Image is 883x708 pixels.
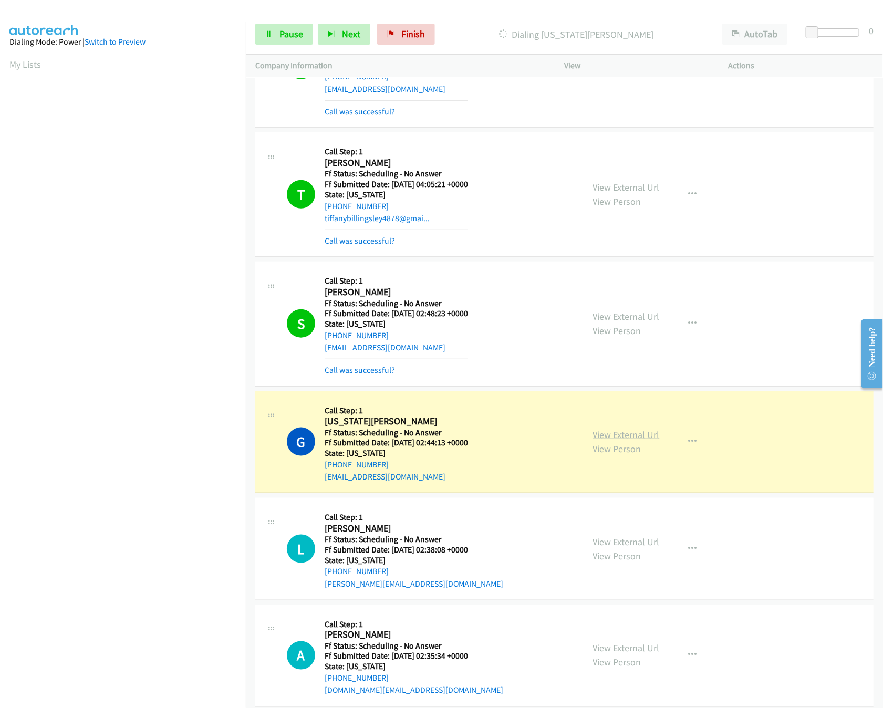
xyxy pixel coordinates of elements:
[325,555,503,566] h5: State: [US_STATE]
[318,24,370,45] button: Next
[325,179,468,190] h5: Ff Submitted Date: [DATE] 04:05:21 +0000
[325,405,468,416] h5: Call Step: 1
[342,28,360,40] span: Next
[722,24,787,45] button: AutoTab
[325,512,503,523] h5: Call Step: 1
[325,365,395,375] a: Call was successful?
[593,195,641,207] a: View Person
[325,213,430,223] a: tiffanybillingsley4878@gmai...
[593,181,660,193] a: View External Url
[287,641,315,670] div: The call is yet to be attempted
[325,566,389,576] a: [PHONE_NUMBER]
[287,535,315,563] div: The call is yet to be attempted
[287,428,315,456] h1: G
[325,651,503,662] h5: Ff Submitted Date: [DATE] 02:35:34 +0000
[325,619,503,630] h5: Call Step: 1
[325,107,395,117] a: Call was successful?
[325,673,389,683] a: [PHONE_NUMBER]
[287,180,315,209] h1: T
[279,28,303,40] span: Pause
[325,308,468,319] h5: Ff Submitted Date: [DATE] 02:48:23 +0000
[593,429,660,441] a: View External Url
[593,443,641,455] a: View Person
[325,84,445,94] a: [EMAIL_ADDRESS][DOMAIN_NAME]
[325,298,468,309] h5: Ff Status: Scheduling - No Answer
[325,534,503,545] h5: Ff Status: Scheduling - No Answer
[593,550,641,562] a: View Person
[325,201,389,211] a: [PHONE_NUMBER]
[565,59,710,72] p: View
[449,27,703,41] p: Dialing [US_STATE][PERSON_NAME]
[325,523,503,535] h2: [PERSON_NAME]
[287,641,315,670] h1: A
[729,59,874,72] p: Actions
[85,37,146,47] a: Switch to Preview
[325,641,503,652] h5: Ff Status: Scheduling - No Answer
[9,58,41,70] a: My Lists
[325,190,468,200] h5: State: [US_STATE]
[325,448,468,459] h5: State: [US_STATE]
[9,36,236,48] div: Dialing Mode: Power |
[325,662,503,672] h5: State: [US_STATE]
[325,157,468,169] h2: [PERSON_NAME]
[287,309,315,338] h1: S
[325,629,503,641] h2: [PERSON_NAME]
[593,310,660,322] a: View External Url
[255,59,546,72] p: Company Information
[593,657,641,669] a: View Person
[9,81,246,580] iframe: Dialpad
[325,276,468,286] h5: Call Step: 1
[325,438,468,448] h5: Ff Submitted Date: [DATE] 02:44:13 +0000
[325,472,445,482] a: [EMAIL_ADDRESS][DOMAIN_NAME]
[325,460,389,470] a: [PHONE_NUMBER]
[853,312,883,395] iframe: Resource Center
[325,342,445,352] a: [EMAIL_ADDRESS][DOMAIN_NAME]
[325,428,468,438] h5: Ff Status: Scheduling - No Answer
[811,28,859,37] div: Delay between calls (in seconds)
[255,24,313,45] a: Pause
[401,28,425,40] span: Finish
[869,24,874,38] div: 0
[325,169,468,179] h5: Ff Status: Scheduling - No Answer
[287,535,315,563] h1: L
[325,286,468,298] h2: [PERSON_NAME]
[593,536,660,548] a: View External Url
[325,319,468,329] h5: State: [US_STATE]
[325,147,468,157] h5: Call Step: 1
[593,325,641,337] a: View Person
[593,642,660,654] a: View External Url
[377,24,435,45] a: Finish
[325,415,468,428] h2: [US_STATE][PERSON_NAME]
[325,579,503,589] a: [PERSON_NAME][EMAIL_ADDRESS][DOMAIN_NAME]
[325,236,395,246] a: Call was successful?
[325,685,503,695] a: [DOMAIN_NAME][EMAIL_ADDRESS][DOMAIN_NAME]
[325,330,389,340] a: [PHONE_NUMBER]
[325,545,503,555] h5: Ff Submitted Date: [DATE] 02:38:08 +0000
